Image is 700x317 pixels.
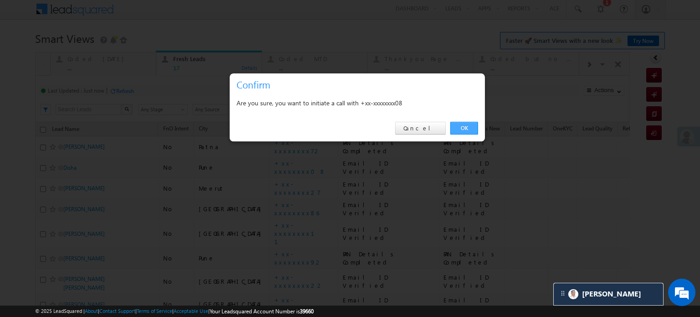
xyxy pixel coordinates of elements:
div: Minimize live chat window [149,5,171,26]
span: © 2025 LeadSquared | | | | | [35,307,314,316]
div: Are you sure, you want to initiate a call with +xx-xxxxxxxx08 [237,97,478,109]
em: Start Chat [124,248,165,260]
div: carter-dragCarter[PERSON_NAME] [553,283,664,306]
a: Terms of Service [137,308,172,314]
a: Cancel [395,122,446,135]
div: Chat with us now [47,48,153,60]
a: Contact Support [99,308,135,314]
textarea: Type your message and hit 'Enter' [12,84,166,240]
img: carter-drag [559,290,566,297]
img: Carter [568,289,578,299]
span: 39660 [300,308,314,315]
img: d_60004797649_company_0_60004797649 [15,48,38,60]
a: About [85,308,98,314]
a: Acceptable Use [174,308,208,314]
a: OK [450,122,478,135]
span: Your Leadsquared Account Number is [210,308,314,315]
h3: Confirm [237,77,482,93]
span: Carter [582,290,641,298]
